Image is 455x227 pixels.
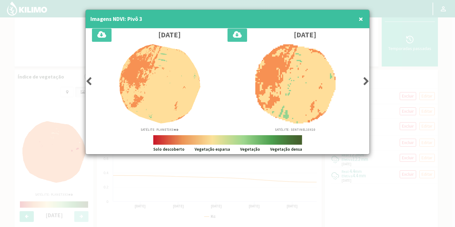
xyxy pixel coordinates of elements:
p: Satélite: Planet [141,127,179,132]
h3: [DATE] [158,31,181,39]
b: HD [174,128,179,132]
span: 10X10 [306,128,316,132]
p: Satélite: Sentinel [275,127,316,132]
button: Close [357,13,365,25]
h3: [DATE] [294,31,316,39]
p: Vegetação densa [270,146,302,153]
p: Vegetação esparsa [195,146,230,153]
p: Solo descoberto [153,146,185,153]
span: × [359,14,363,24]
span: 3X3 [168,128,179,132]
h4: Imagens NDVI: Pivô 3 [90,15,143,23]
p: Vegetação [240,146,260,153]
